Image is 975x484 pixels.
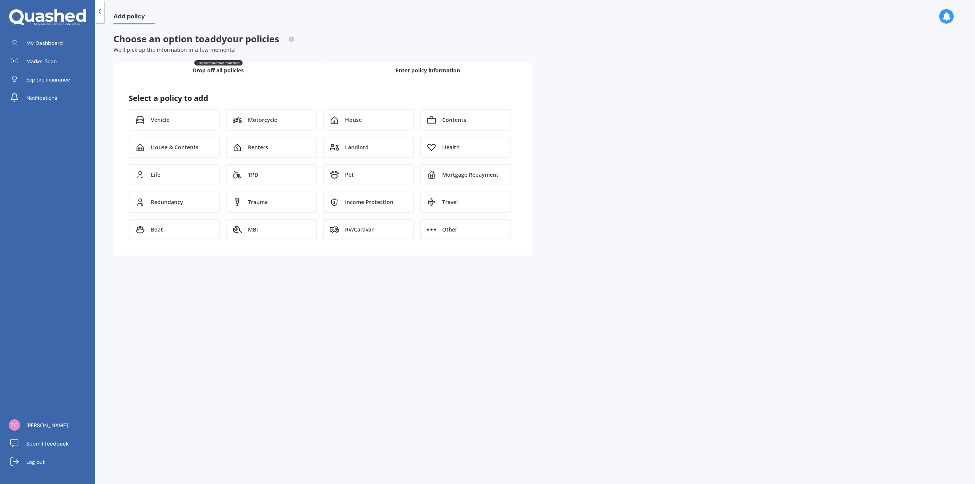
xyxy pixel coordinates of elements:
span: Landlord [345,144,369,151]
span: Contents [442,116,466,124]
a: [PERSON_NAME] [6,418,95,433]
span: Explore insurance [26,76,70,83]
span: TPD [248,171,258,179]
span: Renters [248,144,268,151]
span: House [345,116,362,124]
span: Mortgage Repayment [442,171,499,179]
span: We’ll pick up the information in a few moments! [113,46,236,53]
a: Submit feedback [6,436,95,451]
span: to add your policies [195,32,279,45]
span: House & Contents [151,144,198,151]
span: Submit feedback [26,440,69,447]
a: Explore insurance [6,72,95,87]
a: Notifications [6,90,95,105]
span: MBI [248,226,258,233]
span: Travel [442,198,458,206]
span: My Dashboard [26,39,63,47]
span: Choose an option [113,32,294,45]
a: Market Scan [6,54,95,69]
span: RV/Caravan [345,226,375,233]
span: Trauma [248,198,268,206]
span: Redundancy [151,198,183,206]
span: Add policy [113,13,155,23]
span: Motorcycle [248,116,277,124]
span: Notifications [26,94,57,102]
span: Income Protection [345,198,393,206]
img: d36ab6d0bd4c712e055978db976dd274 [9,419,20,431]
a: My Dashboard [6,35,95,51]
span: Boat [151,226,163,233]
span: Vehicle [151,116,169,124]
span: Other [442,226,457,233]
a: Log out [6,454,95,470]
h3: Select a policy to add [129,93,517,103]
span: Recommended method [194,60,243,65]
span: Pet [345,171,354,179]
span: [PERSON_NAME] [26,422,68,429]
span: Log out [26,458,45,466]
span: Life [151,171,160,179]
span: Drop off all policies [193,67,244,74]
span: Market Scan [26,58,57,65]
span: Enter policy information [396,67,460,74]
span: Health [442,144,460,151]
